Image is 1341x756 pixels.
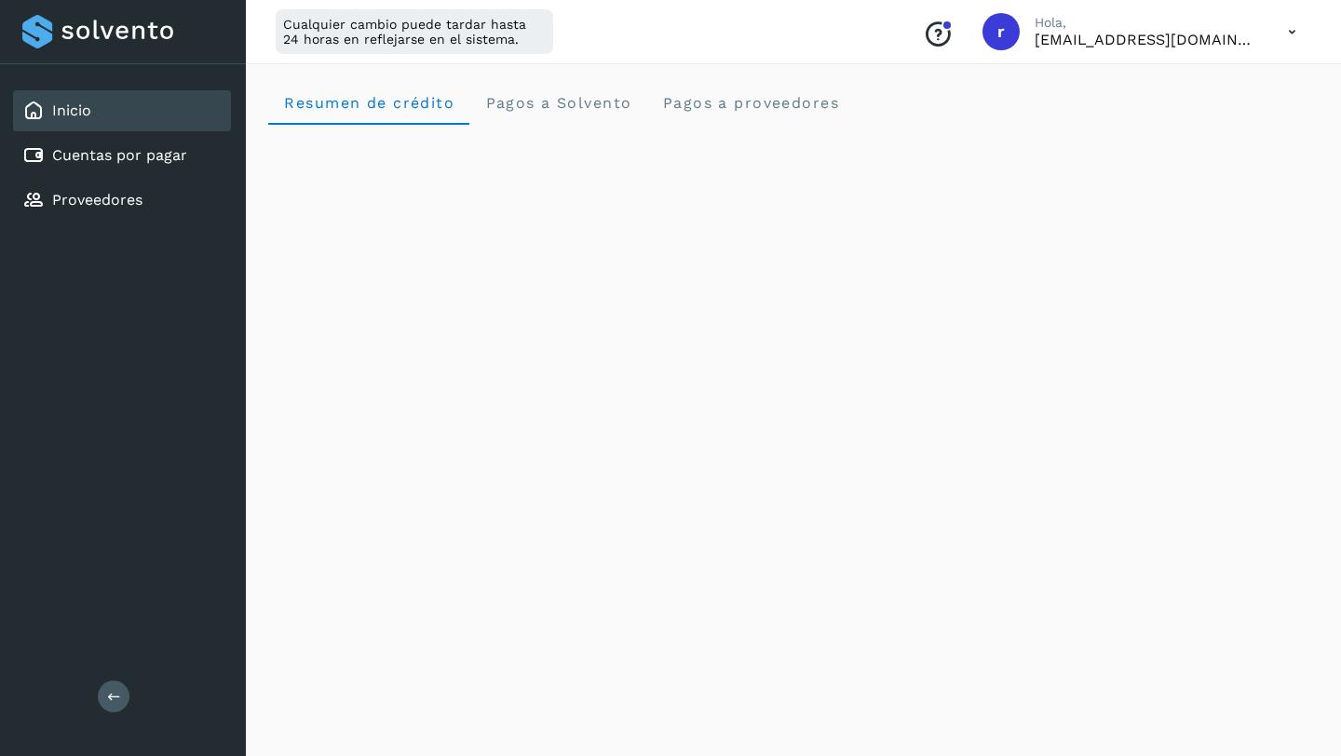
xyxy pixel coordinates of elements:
[52,146,187,164] a: Cuentas por pagar
[661,94,839,112] span: Pagos a proveedores
[13,180,231,221] div: Proveedores
[1035,31,1258,48] p: rbp@tlbtransportes.mx
[484,94,631,112] span: Pagos a Solvento
[52,101,91,119] a: Inicio
[276,9,553,54] div: Cualquier cambio puede tardar hasta 24 horas en reflejarse en el sistema.
[13,90,231,131] div: Inicio
[52,191,142,209] a: Proveedores
[1035,15,1258,31] p: Hola,
[283,94,454,112] span: Resumen de crédito
[13,135,231,176] div: Cuentas por pagar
